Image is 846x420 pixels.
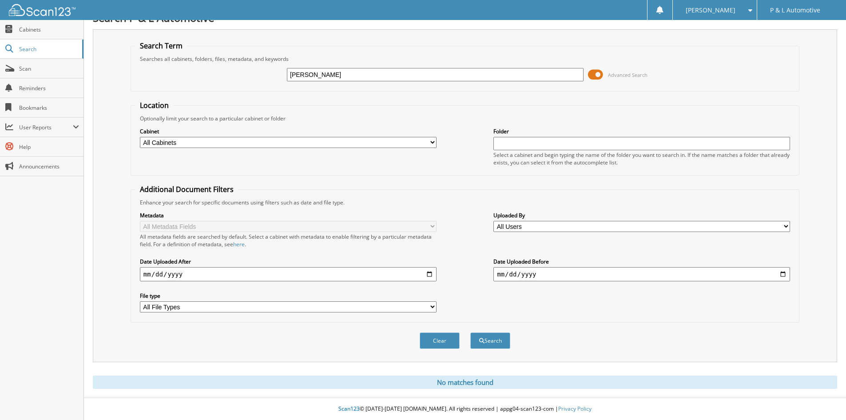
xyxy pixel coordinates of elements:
[493,128,790,135] label: Folder
[135,199,794,206] div: Enhance your search for specific documents using filters such as date and file type.
[19,26,79,33] span: Cabinets
[802,377,846,420] iframe: Chat Widget
[558,405,592,412] a: Privacy Policy
[770,8,820,13] span: P & L Automotive
[140,212,437,219] label: Metadata
[19,143,79,151] span: Help
[493,212,790,219] label: Uploaded By
[135,184,238,194] legend: Additional Document Filters
[470,332,510,349] button: Search
[608,72,647,78] span: Advanced Search
[19,124,73,131] span: User Reports
[19,84,79,92] span: Reminders
[93,376,837,389] div: No matches found
[140,267,437,281] input: start
[338,405,360,412] span: Scan123
[9,4,75,16] img: scan123-logo-white.svg
[233,240,245,248] a: here
[140,292,437,300] label: File type
[140,233,437,248] div: All metadata fields are searched by default. Select a cabinet with metadata to enable filtering b...
[493,151,790,166] div: Select a cabinet and begin typing the name of the folder you want to search in. If the name match...
[19,104,79,112] span: Bookmarks
[140,128,437,135] label: Cabinet
[493,267,790,281] input: end
[19,163,79,170] span: Announcements
[135,100,173,110] legend: Location
[493,258,790,265] label: Date Uploaded Before
[140,258,437,265] label: Date Uploaded After
[19,45,78,53] span: Search
[135,41,187,51] legend: Search Term
[420,332,460,349] button: Clear
[84,398,846,420] div: © [DATE]-[DATE] [DOMAIN_NAME]. All rights reserved | appg04-scan123-com |
[135,55,794,63] div: Searches all cabinets, folders, files, metadata, and keywords
[686,8,735,13] span: [PERSON_NAME]
[135,115,794,122] div: Optionally limit your search to a particular cabinet or folder
[19,65,79,72] span: Scan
